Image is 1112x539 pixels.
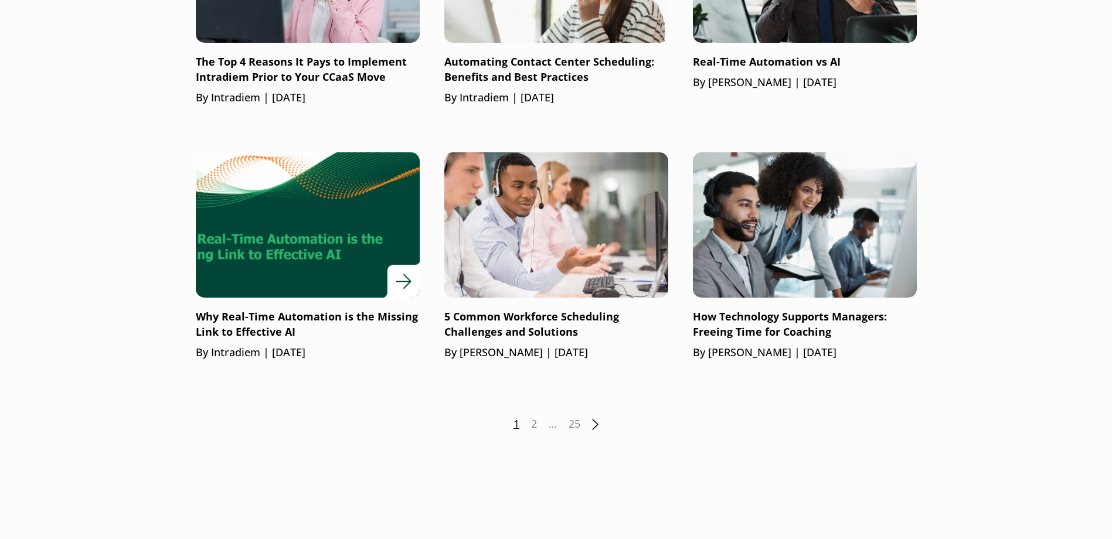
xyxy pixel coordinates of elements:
img: Why Real-Time Automation is the Missing Link to Effective AI [173,138,441,312]
a: How Technology Supports Managers: Freeing Time for CoachingBy [PERSON_NAME] | [DATE] [693,152,917,360]
a: Why Real-Time Automation is the Missing Link to Effective AIWhy Real-Time Automation is the Missi... [196,152,420,360]
p: By [PERSON_NAME] | [DATE] [444,345,668,360]
p: By Intradiem | [DATE] [196,90,420,105]
p: Why Real-Time Automation is the Missing Link to Effective AI [196,309,420,340]
nav: Posts pagination [196,417,917,432]
p: By [PERSON_NAME] | [DATE] [693,75,917,90]
span: 1 [514,417,519,432]
p: By Intradiem | [DATE] [444,90,668,105]
span: … [549,417,557,432]
a: 25 [569,417,580,432]
p: How Technology Supports Managers: Freeing Time for Coaching [693,309,917,340]
p: By Intradiem | [DATE] [196,345,420,360]
a: 2 [531,417,537,432]
a: Next [592,419,598,430]
p: The Top 4 Reasons It Pays to Implement Intradiem Prior to Your CCaaS Move [196,54,420,85]
p: By [PERSON_NAME] | [DATE] [693,345,917,360]
p: Automating Contact Center Scheduling: Benefits and Best Practices [444,54,668,85]
a: 5 Common Workforce Scheduling Challenges and SolutionsBy [PERSON_NAME] | [DATE] [444,152,668,360]
p: 5 Common Workforce Scheduling Challenges and Solutions [444,309,668,340]
p: Real-Time Automation vs AI [693,54,917,70]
